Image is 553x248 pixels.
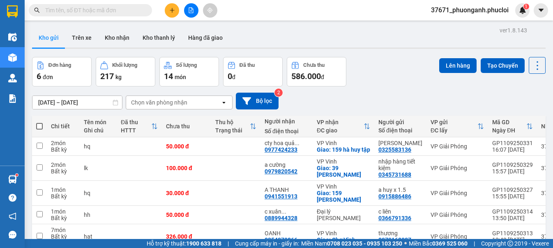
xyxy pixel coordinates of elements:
[8,94,17,103] img: solution-icon
[439,58,477,73] button: Lên hàng
[32,96,122,109] input: Select a date range.
[45,6,142,15] input: Tìm tên, số ĐT hoặc mã đơn
[9,194,16,202] span: question-circle
[378,187,422,193] div: a huy x 1.5
[98,28,136,48] button: Kho nhận
[265,168,297,175] div: 0979820542
[228,71,232,81] span: 0
[492,230,533,237] div: GP1109250313
[166,212,207,218] div: 50.000 đ
[492,127,526,134] div: Ngày ĐH
[492,237,533,243] div: 13:49 [DATE]
[488,116,537,137] th: Toggle SortBy
[404,242,407,245] span: ⚪️
[265,215,297,221] div: 0889944328
[313,116,374,137] th: Toggle SortBy
[84,165,113,171] div: lk
[474,239,475,248] span: |
[378,215,411,221] div: 0366791336
[34,7,40,13] span: search
[265,140,309,146] div: cty hoa quả xanh Đình Thanh
[232,74,235,80] span: đ
[317,237,370,243] div: Giao: Chợ Vinh
[51,215,76,221] div: Bất kỳ
[96,57,155,86] button: Khối lượng217kg
[378,237,411,243] div: 0979168027
[84,127,113,134] div: Ghi chú
[265,193,297,200] div: 0941551913
[265,146,297,153] div: 0977424233
[121,119,151,125] div: Đã thu
[236,93,279,109] button: Bộ lọc
[431,233,484,240] div: VP Giải Phóng
[211,116,260,137] th: Toggle SortBy
[431,119,477,125] div: VP gửi
[166,165,207,171] div: 100.000 đ
[378,158,422,171] div: nhập hàng tiết kiệm
[51,187,76,193] div: 1 món
[317,140,370,146] div: VP Vinh
[287,57,346,86] button: Chưa thu586.000đ
[84,212,113,218] div: hh
[203,3,217,18] button: aim
[519,7,526,14] img: icon-new-feature
[492,193,533,200] div: 15:55 [DATE]
[84,233,113,240] div: hạt
[378,140,422,146] div: Chị Thanh Chung
[500,26,527,35] div: ver 1.8.143
[265,208,309,215] div: c xuân (0788394235)
[291,71,321,81] span: 586.000
[175,74,186,80] span: món
[182,28,229,48] button: Hàng đã giao
[327,240,402,247] strong: 0708 023 035 - 0935 103 250
[166,143,207,150] div: 50.000 đ
[169,7,175,13] span: plus
[223,57,283,86] button: Đã thu0đ
[265,230,309,237] div: OANH
[424,5,515,15] span: 37671_phuonganh.phucloi
[51,233,76,240] div: Bất kỳ
[525,4,528,9] span: 1
[431,190,484,196] div: VP Giải Phóng
[523,4,529,9] sup: 1
[207,7,213,13] span: aim
[184,3,198,18] button: file-add
[317,119,364,125] div: VP nhận
[221,99,227,106] svg: open
[159,57,219,86] button: Số lượng14món
[317,127,364,134] div: ĐC giao
[84,119,113,125] div: Tên món
[378,119,422,125] div: Người gửi
[492,208,533,215] div: GP1109250314
[147,239,221,248] span: Hỗ trợ kỹ thuật:
[281,208,286,215] span: ...
[51,227,76,233] div: 7 món
[164,71,173,81] span: 14
[51,123,76,130] div: Chi tiết
[32,57,92,86] button: Đơn hàng6đơn
[481,58,525,73] button: Tạo Chuyến
[7,5,18,18] img: logo-vxr
[51,146,76,153] div: Bất kỳ
[100,71,114,81] span: 217
[317,190,370,203] div: Giao: 159 Hà Huy Tập
[378,193,411,200] div: 0915886486
[43,74,53,80] span: đơn
[303,62,325,68] div: Chưa thu
[131,98,187,107] div: Chọn văn phòng nhận
[240,62,255,68] div: Đã thu
[317,208,370,221] div: Đại lý [PERSON_NAME]
[51,208,76,215] div: 1 món
[507,241,513,246] span: copyright
[317,230,370,237] div: VP Vinh
[8,74,17,82] img: warehouse-icon
[51,140,76,146] div: 2 món
[9,231,16,239] span: message
[317,146,370,153] div: Giao: 159 hà huy tập
[274,89,283,97] sup: 2
[265,128,309,134] div: Số điện thoại
[492,162,533,168] div: GP1109250329
[188,7,194,13] span: file-add
[265,187,309,193] div: A THANH
[8,175,17,184] img: warehouse-icon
